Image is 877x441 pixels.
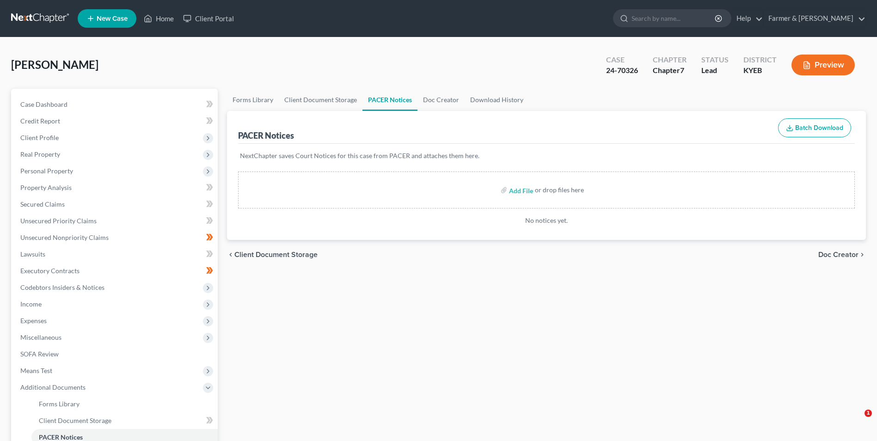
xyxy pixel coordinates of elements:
a: Download History [465,89,529,111]
a: Client Document Storage [31,412,218,429]
a: Forms Library [31,396,218,412]
span: 7 [680,66,684,74]
span: Income [20,300,42,308]
div: Lead [701,65,729,76]
span: Executory Contracts [20,267,80,275]
span: Unsecured Nonpriority Claims [20,233,109,241]
span: Miscellaneous [20,333,61,341]
span: Unsecured Priority Claims [20,217,97,225]
div: District [743,55,777,65]
span: New Case [97,15,128,22]
div: PACER Notices [238,130,294,141]
a: Help [732,10,763,27]
div: 24-70326 [606,65,638,76]
p: NextChapter saves Court Notices for this case from PACER and attaches them here. [240,151,853,160]
span: Client Document Storage [39,416,111,424]
a: Home [139,10,178,27]
span: Client Profile [20,134,59,141]
span: Case Dashboard [20,100,67,108]
div: Case [606,55,638,65]
span: Secured Claims [20,200,65,208]
a: Lawsuits [13,246,218,263]
span: [PERSON_NAME] [11,58,98,71]
span: Means Test [20,367,52,374]
iframe: Intercom live chat [846,410,868,432]
div: or drop files here [535,185,584,195]
a: Unsecured Priority Claims [13,213,218,229]
a: PACER Notices [362,89,417,111]
a: Secured Claims [13,196,218,213]
span: Additional Documents [20,383,86,391]
a: Doc Creator [417,89,465,111]
span: Doc Creator [818,251,859,258]
div: Chapter [653,65,687,76]
div: Status [701,55,729,65]
p: No notices yet. [238,216,855,225]
span: Expenses [20,317,47,325]
a: Credit Report [13,113,218,129]
button: Preview [791,55,855,75]
a: Case Dashboard [13,96,218,113]
a: Client Portal [178,10,239,27]
button: Batch Download [778,118,851,138]
span: Codebtors Insiders & Notices [20,283,104,291]
input: Search by name... [632,10,716,27]
a: Client Document Storage [279,89,362,111]
span: Personal Property [20,167,73,175]
span: PACER Notices [39,433,83,441]
span: Client Document Storage [234,251,318,258]
a: Farmer & [PERSON_NAME] [764,10,865,27]
span: Property Analysis [20,184,72,191]
div: Chapter [653,55,687,65]
a: Property Analysis [13,179,218,196]
a: Unsecured Nonpriority Claims [13,229,218,246]
span: Forms Library [39,400,80,408]
span: Lawsuits [20,250,45,258]
div: KYEB [743,65,777,76]
i: chevron_left [227,251,234,258]
span: SOFA Review [20,350,59,358]
span: Credit Report [20,117,60,125]
button: Doc Creator chevron_right [818,251,866,258]
a: Forms Library [227,89,279,111]
button: chevron_left Client Document Storage [227,251,318,258]
i: chevron_right [859,251,866,258]
span: Batch Download [795,124,843,132]
span: 1 [865,410,872,417]
a: Executory Contracts [13,263,218,279]
a: SOFA Review [13,346,218,362]
span: Real Property [20,150,60,158]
